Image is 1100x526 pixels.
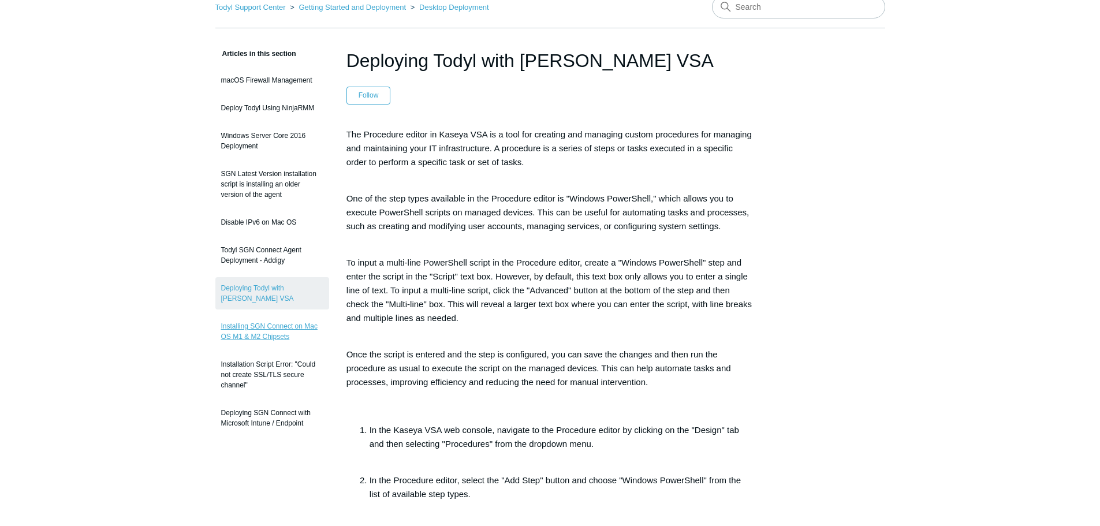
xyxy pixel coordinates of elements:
a: Deploy Todyl Using NinjaRMM [215,97,329,119]
a: Windows Server Core 2016 Deployment [215,125,329,157]
li: Todyl Support Center [215,3,288,12]
a: Desktop Deployment [419,3,489,12]
p: In the Procedure editor, select the "Add Step" button and choose "Windows PowerShell" from the li... [370,473,754,515]
a: macOS Firewall Management [215,69,329,91]
a: Deploying SGN Connect with Microsoft Intune / Endpoint [215,402,329,434]
a: Getting Started and Deployment [299,3,406,12]
li: Getting Started and Deployment [288,3,408,12]
a: Todyl SGN Connect Agent Deployment - Addigy [215,239,329,271]
p: One of the step types available in the Procedure editor is "Windows PowerShell," which allows you... [346,192,754,247]
a: Installation Script Error: "Could not create SSL/TLS secure channel" [215,353,329,396]
a: Installing SGN Connect on Mac OS M1 & M2 Chipsets [215,315,329,348]
p: To input a multi-line PowerShell script in the Procedure editor, create a "Windows PowerShell" st... [346,256,754,339]
button: Follow Article [346,87,391,104]
p: The Procedure editor in Kaseya VSA is a tool for creating and managing custom procedures for mana... [346,128,754,183]
p: Once the script is entered and the step is configured, you can save the changes and then run the ... [346,348,754,389]
p: In the Kaseya VSA web console, navigate to the Procedure editor by clicking on the "Design" tab a... [370,423,754,465]
h1: Deploying Todyl with Kaseya VSA [346,47,754,74]
a: SGN Latest Version installation script is installing an older version of the agent [215,163,329,206]
a: Todyl Support Center [215,3,286,12]
span: Articles in this section [215,50,296,58]
a: Deploying Todyl with [PERSON_NAME] VSA [215,277,329,309]
li: Desktop Deployment [408,3,489,12]
a: Disable IPv6 on Mac OS [215,211,329,233]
